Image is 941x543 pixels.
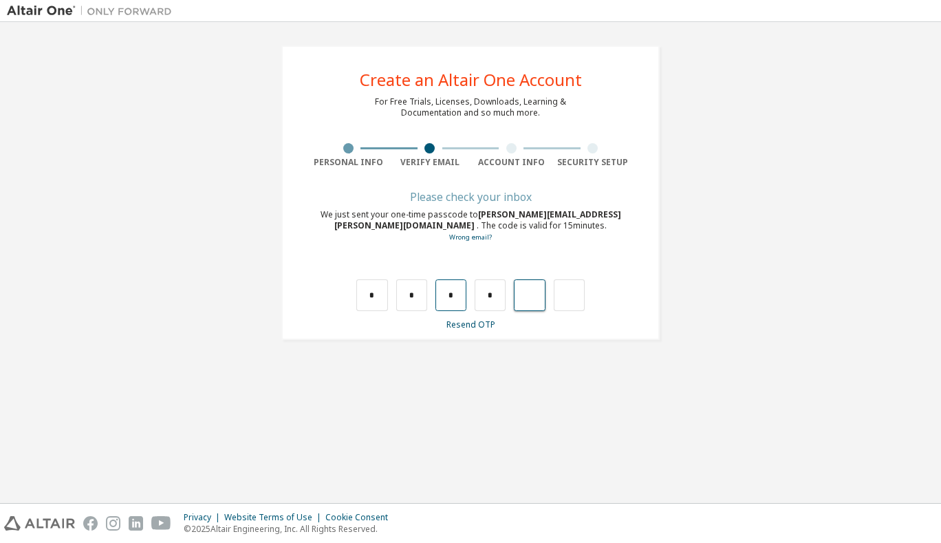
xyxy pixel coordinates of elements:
[449,233,492,242] a: Go back to the registration form
[184,523,396,535] p: © 2025 Altair Engineering, Inc. All Rights Reserved.
[307,193,634,201] div: Please check your inbox
[129,516,143,531] img: linkedin.svg
[7,4,179,18] img: Altair One
[224,512,325,523] div: Website Terms of Use
[389,157,471,168] div: Verify Email
[307,209,634,243] div: We just sent your one-time passcode to . The code is valid for 15 minutes.
[151,516,171,531] img: youtube.svg
[307,157,389,168] div: Personal Info
[184,512,224,523] div: Privacy
[4,516,75,531] img: altair_logo.svg
[334,209,621,231] span: [PERSON_NAME][EMAIL_ADDRESS][PERSON_NAME][DOMAIN_NAME]
[106,516,120,531] img: instagram.svg
[470,157,552,168] div: Account Info
[446,319,495,330] a: Resend OTP
[552,157,634,168] div: Security Setup
[360,72,582,88] div: Create an Altair One Account
[83,516,98,531] img: facebook.svg
[325,512,396,523] div: Cookie Consent
[375,96,566,118] div: For Free Trials, Licenses, Downloads, Learning & Documentation and so much more.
